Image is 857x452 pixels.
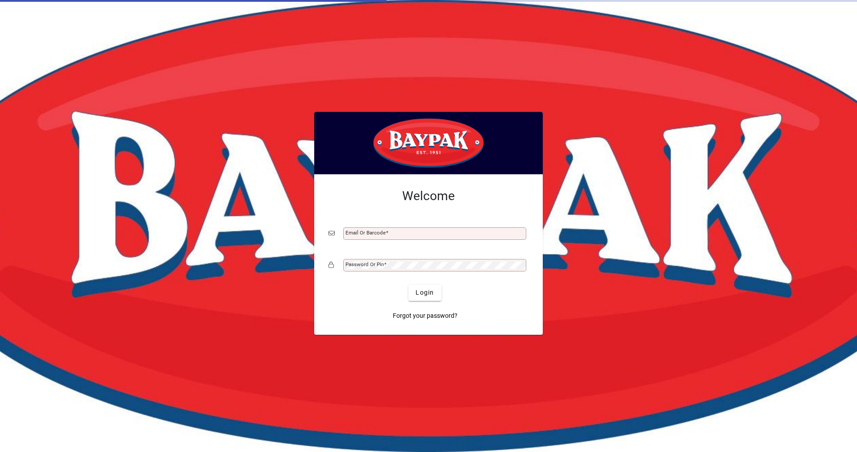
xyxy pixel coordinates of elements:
mat-label: Password or Pin [345,261,384,267]
mat-label: Email or Barcode [345,230,386,236]
span: Login [416,288,434,297]
a: Forgot your password? [389,308,461,324]
span: Forgot your password? [393,311,458,321]
h2: Welcome [329,189,528,204]
button: Login [408,285,441,301]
